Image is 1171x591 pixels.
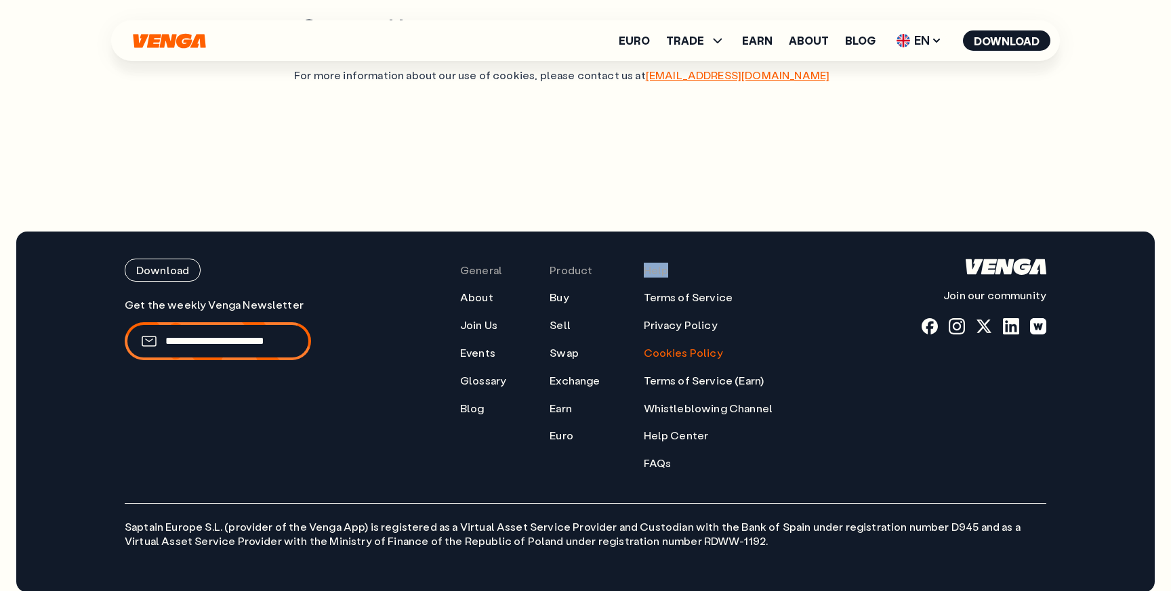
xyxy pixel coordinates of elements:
button: Download [125,259,201,282]
a: Blog [460,401,485,416]
a: Events [460,346,495,360]
a: Terms of Service (Earn) [644,374,764,388]
a: instagram [949,318,965,334]
a: Join Us [460,318,497,332]
h2: Contact Us [294,13,877,41]
p: Join our community [922,288,1046,303]
p: For more information about our use of cookies, please contact us at [294,68,877,83]
a: FAQs [644,456,672,470]
a: Privacy Policy [644,318,718,332]
span: TRADE [666,35,704,46]
img: flag-uk [897,34,910,47]
span: Help [644,263,669,278]
a: Glossary [460,374,506,388]
a: Euro [619,35,650,46]
span: General [460,263,502,278]
a: fb [922,318,938,334]
a: Euro [550,429,573,443]
a: Earn [550,401,572,416]
a: Exchange [550,374,600,388]
svg: Home [131,33,207,49]
a: linkedin [1003,318,1019,334]
a: Blog [845,35,876,46]
a: Swap [550,346,579,360]
p: Saptain Europe S.L. (provider of the Venga App) is registered as a Virtual Asset Service Provider... [125,503,1046,548]
p: Get the weekly Venga Newsletter [125,298,311,312]
a: Buy [550,290,569,305]
a: About [460,290,493,305]
span: TRADE [666,32,726,49]
a: Download [125,259,311,282]
span: EN [892,30,947,51]
svg: Home [966,259,1046,275]
a: x [976,318,992,334]
a: Help Center [644,429,709,443]
span: Product [550,263,592,278]
a: Terms of Service [644,290,733,305]
button: Download [963,30,1050,51]
a: Whistleblowing Channel [644,401,773,416]
a: warpcast [1030,318,1046,334]
a: Cookies Policy [644,346,723,360]
a: Sell [550,318,571,332]
a: [EMAIL_ADDRESS][DOMAIN_NAME] [646,68,829,82]
a: About [789,35,829,46]
a: Earn [742,35,773,46]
